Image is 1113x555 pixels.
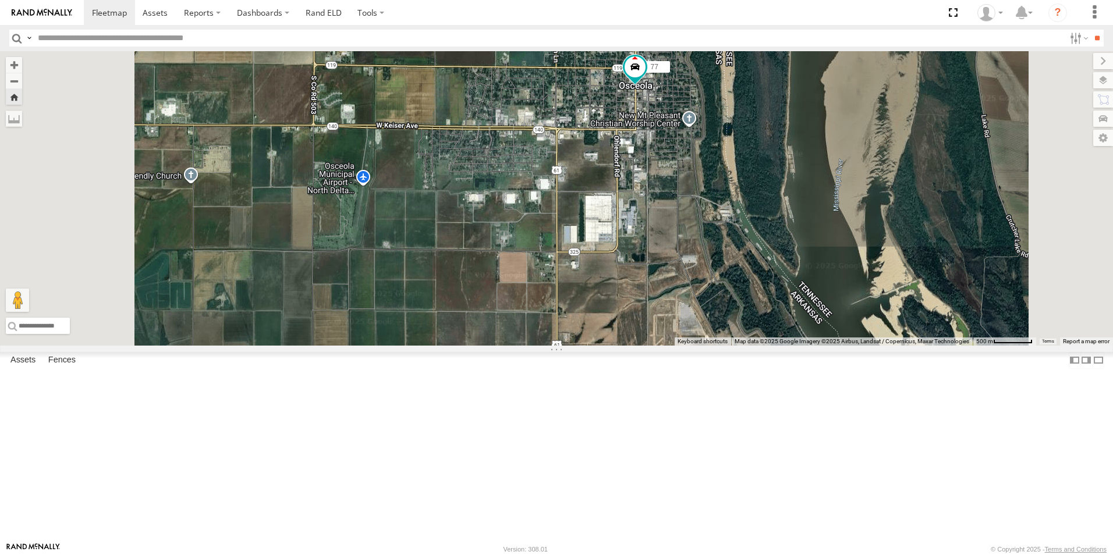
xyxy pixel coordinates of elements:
[6,111,22,127] label: Measure
[650,63,658,72] span: 77
[973,4,1007,22] div: Craig King
[6,57,22,73] button: Zoom in
[735,338,969,344] span: Map data ©2025 Google Imagery ©2025 Airbus, Landsat / Copernicus, Maxar Technologies
[6,289,29,312] button: Drag Pegman onto the map to open Street View
[991,546,1107,553] div: © Copyright 2025 -
[678,337,728,346] button: Keyboard shortcuts
[1045,546,1107,553] a: Terms and Conditions
[1065,30,1090,47] label: Search Filter Options
[5,352,41,368] label: Assets
[1042,339,1054,344] a: Terms (opens in new tab)
[1069,352,1080,369] label: Dock Summary Table to the Left
[42,352,81,368] label: Fences
[976,338,993,344] span: 500 m
[504,546,548,553] div: Version: 308.01
[1063,338,1110,344] a: Report a map error
[973,337,1036,346] button: Map Scale: 500 m per 64 pixels
[6,73,22,89] button: Zoom out
[1048,3,1067,22] i: ?
[1093,130,1113,146] label: Map Settings
[6,89,22,105] button: Zoom Home
[6,543,60,555] a: Visit our Website
[12,9,72,17] img: rand-logo.svg
[24,30,34,47] label: Search Query
[1080,352,1092,369] label: Dock Summary Table to the Right
[1093,352,1104,369] label: Hide Summary Table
